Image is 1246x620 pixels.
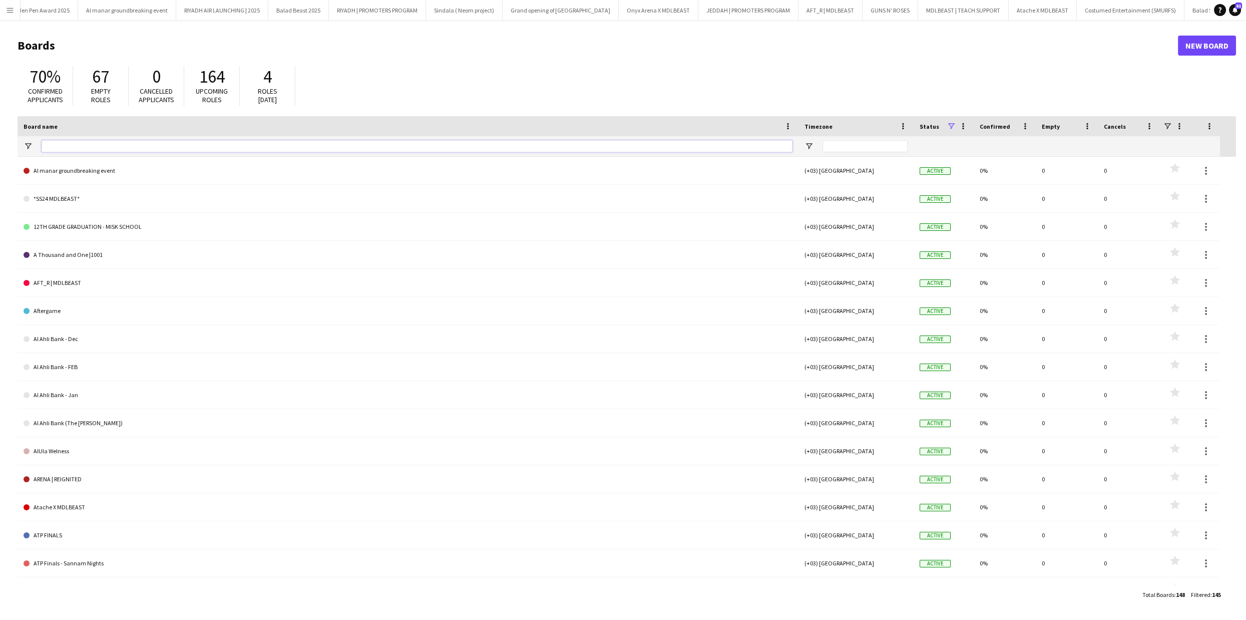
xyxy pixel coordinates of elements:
[1142,585,1185,604] div: :
[196,87,228,104] span: Upcoming roles
[1098,549,1160,577] div: 0
[176,1,268,20] button: RIYADH AIR LAUNCHING | 2025
[920,532,951,539] span: Active
[980,123,1010,130] span: Confirmed
[798,409,914,437] div: (+03) [GEOGRAPHIC_DATA]
[24,493,792,521] a: Atache X MDLBEAST
[798,185,914,212] div: (+03) [GEOGRAPHIC_DATA]
[974,269,1036,296] div: 0%
[1098,353,1160,381] div: 0
[920,476,951,483] span: Active
[1142,591,1174,598] span: Total Boards
[798,493,914,521] div: (+03) [GEOGRAPHIC_DATA]
[798,353,914,381] div: (+03) [GEOGRAPHIC_DATA]
[822,140,908,152] input: Timezone Filter Input
[1036,437,1098,465] div: 0
[24,437,792,465] a: AlUla Welness
[1098,409,1160,437] div: 0
[1077,1,1184,20] button: Costumed Entertainment (SMURFS)
[974,185,1036,212] div: 0%
[1036,353,1098,381] div: 0
[42,140,792,152] input: Board name Filter Input
[1009,1,1077,20] button: Atache X MDLBEAST
[24,325,792,353] a: Al Ahli Bank - Dec
[263,66,272,88] span: 4
[1098,381,1160,409] div: 0
[1036,269,1098,296] div: 0
[24,465,792,493] a: ARENA | REIGNITED
[1036,577,1098,605] div: 0
[1098,465,1160,493] div: 0
[974,157,1036,184] div: 0%
[920,420,951,427] span: Active
[974,521,1036,549] div: 0%
[24,353,792,381] a: Al Ahli Bank - FEB
[28,87,63,104] span: Confirmed applicants
[1098,577,1160,605] div: 0
[1042,123,1060,130] span: Empty
[920,307,951,315] span: Active
[24,157,792,185] a: Al manar groundbreaking event
[1212,591,1221,598] span: 145
[1036,521,1098,549] div: 0
[2,1,78,20] button: Golden Pen Award 2025
[1229,4,1241,16] a: 61
[974,353,1036,381] div: 0%
[798,157,914,184] div: (+03) [GEOGRAPHIC_DATA]
[974,213,1036,240] div: 0%
[24,409,792,437] a: Al Ahli Bank (The [PERSON_NAME])
[1098,213,1160,240] div: 0
[920,167,951,175] span: Active
[1098,157,1160,184] div: 0
[1036,213,1098,240] div: 0
[1098,297,1160,325] div: 0
[30,66,61,88] span: 70%
[1036,381,1098,409] div: 0
[24,381,792,409] a: Al Ahli Bank - Jan
[974,409,1036,437] div: 0%
[24,123,58,130] span: Board name
[798,381,914,409] div: (+03) [GEOGRAPHIC_DATA]
[1036,493,1098,521] div: 0
[798,521,914,549] div: (+03) [GEOGRAPHIC_DATA]
[974,549,1036,577] div: 0%
[920,560,951,567] span: Active
[152,66,161,88] span: 0
[1036,325,1098,353] div: 0
[974,325,1036,353] div: 0%
[329,1,426,20] button: RIYADH | PROMOTERS PROGRAM
[974,465,1036,493] div: 0%
[798,549,914,577] div: (+03) [GEOGRAPHIC_DATA]
[18,38,1178,53] h1: Boards
[974,493,1036,521] div: 0%
[920,448,951,455] span: Active
[798,577,914,605] div: (+03) [GEOGRAPHIC_DATA]
[1104,123,1126,130] span: Cancels
[91,87,111,104] span: Empty roles
[920,223,951,231] span: Active
[1036,241,1098,268] div: 0
[974,437,1036,465] div: 0%
[1098,241,1160,268] div: 0
[199,66,225,88] span: 164
[1176,591,1185,598] span: 148
[1036,185,1098,212] div: 0
[974,297,1036,325] div: 0%
[804,123,833,130] span: Timezone
[798,213,914,240] div: (+03) [GEOGRAPHIC_DATA]
[804,142,813,151] button: Open Filter Menu
[1098,521,1160,549] div: 0
[974,381,1036,409] div: 0%
[798,1,863,20] button: AFT_R | MDLBEAST
[1191,585,1221,604] div: :
[92,66,109,88] span: 67
[1036,549,1098,577] div: 0
[918,1,1009,20] button: MDLBEAST | TEACH SUPPORT
[1191,591,1210,598] span: Filtered
[24,269,792,297] a: AFT_R | MDLBEAST
[1036,409,1098,437] div: 0
[1036,157,1098,184] div: 0
[1184,1,1246,20] button: Balad Social 2025
[24,549,792,577] a: ATP Finals - Sannam Nights
[426,1,503,20] button: Sindala ( Neom project)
